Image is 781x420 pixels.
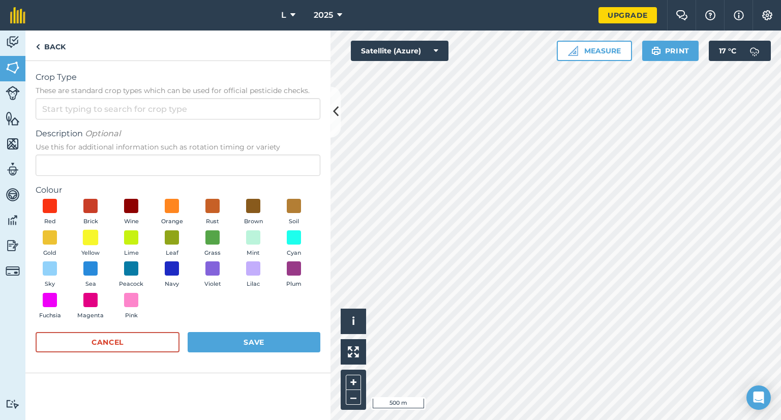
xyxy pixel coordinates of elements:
span: L [281,9,286,21]
button: Wine [117,199,145,226]
img: A question mark icon [704,10,716,20]
button: Red [36,199,64,226]
span: 2025 [314,9,333,21]
button: Measure [557,41,632,61]
img: svg+xml;base64,PHN2ZyB4bWxucz0iaHR0cDovL3d3dy53My5vcmcvMjAwMC9zdmciIHdpZHRoPSIxNyIgaGVpZ2h0PSIxNy... [734,9,744,21]
span: Use this for additional information such as rotation timing or variety [36,142,320,152]
span: Brick [83,217,98,226]
span: Leaf [166,249,178,258]
button: Violet [198,261,227,289]
img: svg+xml;base64,PHN2ZyB4bWxucz0iaHR0cDovL3d3dy53My5vcmcvMjAwMC9zdmciIHdpZHRoPSI1NiIgaGVpZ2h0PSI2MC... [6,136,20,152]
img: svg+xml;base64,PD94bWwgdmVyc2lvbj0iMS4wIiBlbmNvZGluZz0idXRmLTgiPz4KPCEtLSBHZW5lcmF0b3I6IEFkb2JlIE... [6,213,20,228]
button: Cyan [280,230,308,258]
img: A cog icon [761,10,773,20]
span: Rust [206,217,219,226]
img: svg+xml;base64,PD94bWwgdmVyc2lvbj0iMS4wIiBlbmNvZGluZz0idXRmLTgiPz4KPCEtLSBHZW5lcmF0b3I6IEFkb2JlIE... [6,35,20,50]
span: Fuchsia [39,311,61,320]
span: Red [44,217,56,226]
span: Sea [85,280,96,289]
span: Cyan [287,249,301,258]
span: Plum [286,280,302,289]
img: svg+xml;base64,PHN2ZyB4bWxucz0iaHR0cDovL3d3dy53My5vcmcvMjAwMC9zdmciIHdpZHRoPSIxOSIgaGVpZ2h0PSIyNC... [651,45,661,57]
button: Mint [239,230,267,258]
span: Lime [124,249,139,258]
span: Soil [289,217,299,226]
img: svg+xml;base64,PD94bWwgdmVyc2lvbj0iMS4wIiBlbmNvZGluZz0idXRmLTgiPz4KPCEtLSBHZW5lcmF0b3I6IEFkb2JlIE... [6,399,20,409]
img: svg+xml;base64,PHN2ZyB4bWxucz0iaHR0cDovL3d3dy53My5vcmcvMjAwMC9zdmciIHdpZHRoPSI5IiBoZWlnaHQ9IjI0Ii... [36,41,40,53]
span: 17 ° C [719,41,736,61]
img: svg+xml;base64,PD94bWwgdmVyc2lvbj0iMS4wIiBlbmNvZGluZz0idXRmLTgiPz4KPCEtLSBHZW5lcmF0b3I6IEFkb2JlIE... [6,187,20,202]
button: Satellite (Azure) [351,41,448,61]
input: Start typing to search for crop type [36,98,320,119]
button: Orange [158,199,186,226]
button: Brown [239,199,267,226]
span: Peacock [119,280,143,289]
img: svg+xml;base64,PD94bWwgdmVyc2lvbj0iMS4wIiBlbmNvZGluZz0idXRmLTgiPz4KPCEtLSBHZW5lcmF0b3I6IEFkb2JlIE... [6,162,20,177]
img: Two speech bubbles overlapping with the left bubble in the forefront [676,10,688,20]
span: Description [36,128,320,140]
button: Rust [198,199,227,226]
span: i [352,315,355,327]
span: Brown [244,217,263,226]
span: Navy [165,280,179,289]
em: Optional [85,129,121,138]
button: Plum [280,261,308,289]
button: Peacock [117,261,145,289]
span: Orange [161,217,183,226]
button: Sky [36,261,64,289]
button: Magenta [76,293,105,320]
span: Mint [247,249,260,258]
div: Open Intercom Messenger [746,385,771,410]
button: – [346,390,361,405]
img: fieldmargin Logo [10,7,25,23]
span: Magenta [77,311,104,320]
button: 17 °C [709,41,771,61]
button: Grass [198,230,227,258]
button: Pink [117,293,145,320]
span: Sky [45,280,55,289]
img: svg+xml;base64,PD94bWwgdmVyc2lvbj0iMS4wIiBlbmNvZGluZz0idXRmLTgiPz4KPCEtLSBHZW5lcmF0b3I6IEFkb2JlIE... [6,238,20,253]
span: These are standard crop types which can be used for official pesticide checks. [36,85,320,96]
button: Leaf [158,230,186,258]
button: Lime [117,230,145,258]
img: svg+xml;base64,PHN2ZyB4bWxucz0iaHR0cDovL3d3dy53My5vcmcvMjAwMC9zdmciIHdpZHRoPSI1NiIgaGVpZ2h0PSI2MC... [6,111,20,126]
button: i [341,309,366,334]
button: Brick [76,199,105,226]
img: svg+xml;base64,PD94bWwgdmVyc2lvbj0iMS4wIiBlbmNvZGluZz0idXRmLTgiPz4KPCEtLSBHZW5lcmF0b3I6IEFkb2JlIE... [744,41,765,61]
span: Yellow [81,249,100,258]
img: svg+xml;base64,PHN2ZyB4bWxucz0iaHR0cDovL3d3dy53My5vcmcvMjAwMC9zdmciIHdpZHRoPSI1NiIgaGVpZ2h0PSI2MC... [6,60,20,75]
a: Back [25,31,76,61]
span: Pink [125,311,138,320]
img: Ruler icon [568,46,578,56]
a: Upgrade [598,7,657,23]
button: Lilac [239,261,267,289]
span: Crop Type [36,71,320,83]
label: Colour [36,184,320,196]
button: Sea [76,261,105,289]
button: Gold [36,230,64,258]
span: Wine [124,217,139,226]
button: Navy [158,261,186,289]
button: Save [188,332,320,352]
span: Violet [204,280,221,289]
img: Four arrows, one pointing top left, one top right, one bottom right and the last bottom left [348,346,359,357]
img: svg+xml;base64,PD94bWwgdmVyc2lvbj0iMS4wIiBlbmNvZGluZz0idXRmLTgiPz4KPCEtLSBHZW5lcmF0b3I6IEFkb2JlIE... [6,264,20,278]
button: Yellow [76,230,105,258]
button: Cancel [36,332,179,352]
span: Gold [43,249,56,258]
button: + [346,375,361,390]
button: Fuchsia [36,293,64,320]
img: svg+xml;base64,PD94bWwgdmVyc2lvbj0iMS4wIiBlbmNvZGluZz0idXRmLTgiPz4KPCEtLSBHZW5lcmF0b3I6IEFkb2JlIE... [6,86,20,100]
span: Lilac [247,280,260,289]
span: Grass [204,249,221,258]
button: Print [642,41,699,61]
button: Soil [280,199,308,226]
